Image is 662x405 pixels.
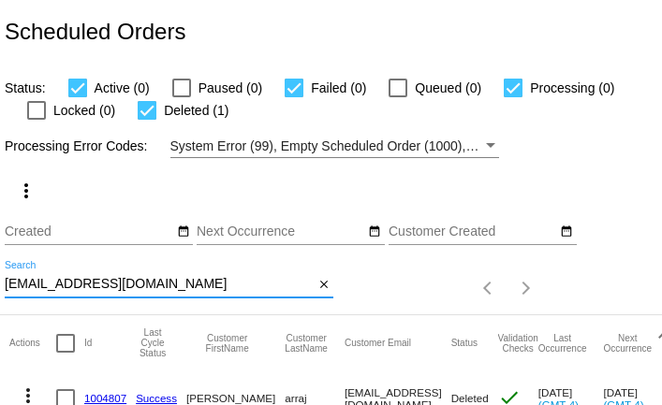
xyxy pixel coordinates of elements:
[538,333,587,354] button: Change sorting for LastOccurrenceUtc
[368,224,381,239] mat-icon: date_range
[603,333,652,354] button: Change sorting for NextOccurrenceUtc
[317,278,331,293] mat-icon: close
[186,333,268,354] button: Change sorting for CustomerFirstName
[177,224,190,239] mat-icon: date_range
[345,338,411,349] button: Change sorting for CustomerEmail
[5,277,314,292] input: Search
[5,224,173,239] input: Created
[5,19,185,45] h2: Scheduled Orders
[9,315,56,371] mat-header-cell: Actions
[95,77,150,99] span: Active (0)
[5,138,148,153] span: Processing Error Codes:
[84,338,92,349] button: Change sorting for Id
[314,275,333,295] button: Clear
[530,77,614,99] span: Processing (0)
[170,135,499,158] mat-select: Filter by Processing Error Codes
[136,392,177,404] a: Success
[389,224,557,239] input: Customer Created
[84,392,126,404] a: 1004807
[415,77,481,99] span: Queued (0)
[197,224,365,239] input: Next Occurrence
[470,269,508,307] button: Previous page
[311,77,366,99] span: Failed (0)
[5,80,46,95] span: Status:
[164,99,228,122] span: Deleted (1)
[560,224,573,239] mat-icon: date_range
[451,392,489,404] span: Deleted
[451,338,478,349] button: Change sorting for Status
[199,77,262,99] span: Paused (0)
[498,315,538,371] mat-header-cell: Validation Checks
[53,99,115,122] span: Locked (0)
[136,327,169,358] button: Change sorting for LastProcessingCycleId
[508,269,545,307] button: Next page
[285,333,328,354] button: Change sorting for CustomerLastName
[15,180,37,202] mat-icon: more_vert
